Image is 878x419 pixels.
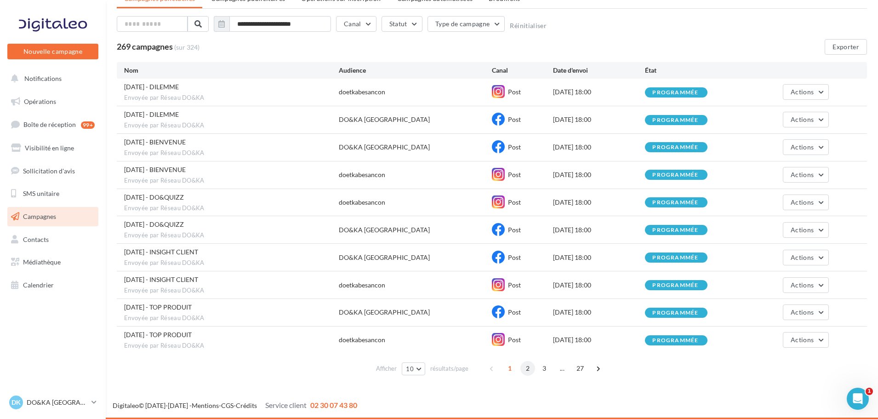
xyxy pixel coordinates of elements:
[6,115,100,134] a: Boîte de réception99+
[520,361,535,376] span: 2
[430,364,468,373] span: résultats/page
[7,394,98,411] a: DK DO&KA [GEOGRAPHIC_DATA]
[7,44,98,59] button: Nouvelle campagne
[124,66,339,75] div: Nom
[492,66,553,75] div: Canal
[113,402,357,409] span: © [DATE]-[DATE] - - -
[553,281,645,290] div: [DATE] 18:00
[124,314,339,322] span: Envoyée par Réseau DO&KA
[6,253,100,272] a: Médiathèque
[81,121,95,129] div: 99+
[339,281,385,290] div: doetkabesancon
[23,281,54,289] span: Calendrier
[124,342,339,350] span: Envoyée par Réseau DO&KA
[6,161,100,181] a: Sollicitation d'avis
[406,365,414,373] span: 10
[508,281,521,289] span: Post
[553,335,645,344] div: [DATE] 18:00
[6,276,100,295] a: Calendrier
[124,303,192,311] span: 16/09/2025 - TOP PRODUIT
[553,170,645,179] div: [DATE] 18:00
[124,204,339,212] span: Envoyée par Réseau DO&KA
[221,402,234,409] a: CGS
[23,212,56,220] span: Campagnes
[6,92,100,111] a: Opérations
[652,255,698,261] div: programmée
[23,235,49,243] span: Contacts
[124,177,339,185] span: Envoyée par Réseau DO&KA
[652,338,698,344] div: programmée
[783,222,829,238] button: Actions
[553,198,645,207] div: [DATE] 18:00
[310,401,357,409] span: 02 30 07 43 80
[265,401,307,409] span: Service client
[825,39,867,55] button: Exporter
[783,250,829,265] button: Actions
[25,144,74,152] span: Visibilité en ligne
[783,277,829,293] button: Actions
[652,200,698,206] div: programmée
[652,90,698,96] div: programmée
[510,22,547,29] button: Réinitialiser
[652,227,698,233] div: programmée
[27,398,88,407] p: DO&KA [GEOGRAPHIC_DATA]
[117,41,173,52] span: 269 campagnes
[402,362,425,375] button: 10
[645,66,737,75] div: État
[508,171,521,178] span: Post
[23,189,59,197] span: SMS unitaire
[6,138,100,158] a: Visibilité en ligne
[428,16,505,32] button: Type de campagne
[6,69,97,88] button: Notifications
[508,226,521,234] span: Post
[339,170,385,179] div: doetkabesancon
[791,226,814,234] span: Actions
[339,335,385,344] div: doetkabesancon
[6,230,100,249] a: Contacts
[866,388,873,395] span: 1
[113,402,139,409] a: Digitaleo
[573,361,588,376] span: 27
[339,308,430,317] div: DO&KA [GEOGRAPHIC_DATA]
[783,195,829,210] button: Actions
[124,231,339,240] span: Envoyée par Réseau DO&KA
[783,139,829,155] button: Actions
[339,87,385,97] div: doetkabesancon
[537,361,552,376] span: 3
[124,220,184,228] span: 23/09/2025 - DO&QUIZZ
[555,361,570,376] span: ...
[553,115,645,124] div: [DATE] 18:00
[652,282,698,288] div: programmée
[553,143,645,152] div: [DATE] 18:00
[339,253,430,262] div: DO&KA [GEOGRAPHIC_DATA]
[192,402,219,409] a: Mentions
[508,115,521,123] span: Post
[124,83,179,91] span: 30/09/2025 - DILEMME
[502,361,517,376] span: 1
[376,364,397,373] span: Afficher
[791,253,814,261] span: Actions
[553,253,645,262] div: [DATE] 18:00
[783,167,829,183] button: Actions
[508,308,521,316] span: Post
[124,287,339,295] span: Envoyée par Réseau DO&KA
[791,281,814,289] span: Actions
[553,66,645,75] div: Date d'envoi
[124,193,184,201] span: 23/09/2025 - DO&QUIZZ
[508,253,521,261] span: Post
[124,94,339,102] span: Envoyée par Réseau DO&KA
[553,225,645,235] div: [DATE] 18:00
[336,16,376,32] button: Canal
[553,308,645,317] div: [DATE] 18:00
[791,198,814,206] span: Actions
[6,207,100,226] a: Campagnes
[339,143,430,152] div: DO&KA [GEOGRAPHIC_DATA]
[791,336,814,344] span: Actions
[339,198,385,207] div: doetkabesancon
[382,16,422,32] button: Statut
[508,88,521,96] span: Post
[124,248,198,256] span: 18/09/2025 - INSIGHT CLIENT
[124,259,339,267] span: Envoyée par Réseau DO&KA
[783,112,829,127] button: Actions
[11,398,21,407] span: DK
